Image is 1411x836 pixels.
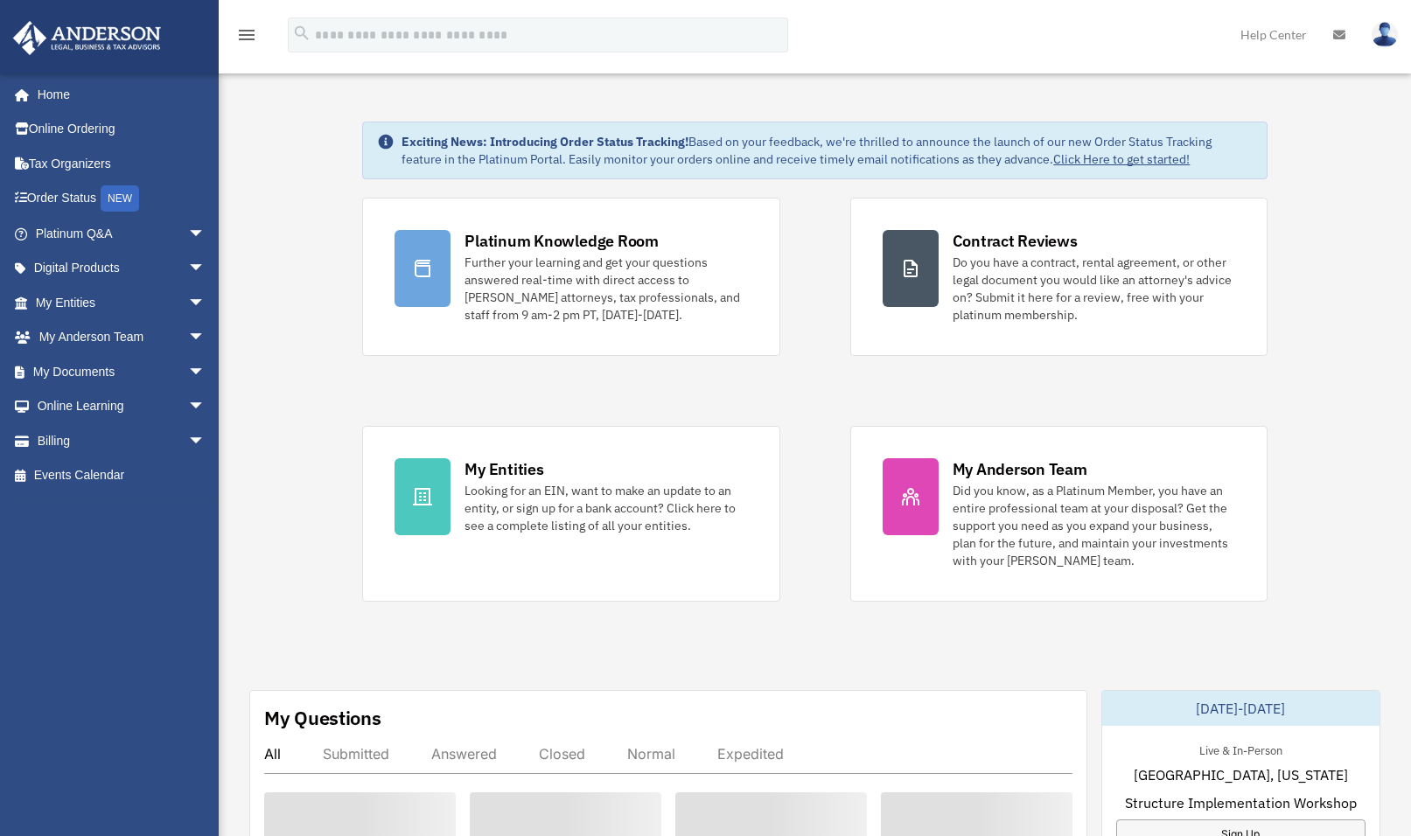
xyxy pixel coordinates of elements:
[236,31,257,45] a: menu
[465,230,659,252] div: Platinum Knowledge Room
[188,216,223,252] span: arrow_drop_down
[465,482,747,534] div: Looking for an EIN, want to make an update to an entity, or sign up for a bank account? Click her...
[188,389,223,425] span: arrow_drop_down
[953,458,1087,480] div: My Anderson Team
[188,285,223,321] span: arrow_drop_down
[12,389,232,424] a: Online Learningarrow_drop_down
[1134,764,1348,785] span: [GEOGRAPHIC_DATA], [US_STATE]
[539,745,585,763] div: Closed
[292,24,311,43] i: search
[188,320,223,356] span: arrow_drop_down
[1372,22,1398,47] img: User Pic
[402,133,1252,168] div: Based on your feedback, we're thrilled to announce the launch of our new Order Status Tracking fe...
[402,134,688,150] strong: Exciting News: Introducing Order Status Tracking!
[717,745,784,763] div: Expedited
[1102,691,1380,726] div: [DATE]-[DATE]
[12,181,232,217] a: Order StatusNEW
[850,198,1268,356] a: Contract Reviews Do you have a contract, rental agreement, or other legal document you would like...
[953,230,1078,252] div: Contract Reviews
[362,198,779,356] a: Platinum Knowledge Room Further your learning and get your questions answered real-time with dire...
[850,426,1268,602] a: My Anderson Team Did you know, as a Platinum Member, you have an entire professional team at your...
[188,251,223,287] span: arrow_drop_down
[627,745,675,763] div: Normal
[188,354,223,390] span: arrow_drop_down
[12,216,232,251] a: Platinum Q&Aarrow_drop_down
[953,254,1235,324] div: Do you have a contract, rental agreement, or other legal document you would like an attorney's ad...
[431,745,497,763] div: Answered
[264,745,281,763] div: All
[264,705,381,731] div: My Questions
[12,112,232,147] a: Online Ordering
[1053,151,1190,167] a: Click Here to get started!
[465,458,543,480] div: My Entities
[188,423,223,459] span: arrow_drop_down
[12,423,232,458] a: Billingarrow_drop_down
[236,24,257,45] i: menu
[12,285,232,320] a: My Entitiesarrow_drop_down
[12,146,232,181] a: Tax Organizers
[12,77,223,112] a: Home
[362,426,779,602] a: My Entities Looking for an EIN, want to make an update to an entity, or sign up for a bank accoun...
[1185,740,1296,758] div: Live & In-Person
[12,458,232,493] a: Events Calendar
[12,251,232,286] a: Digital Productsarrow_drop_down
[953,482,1235,569] div: Did you know, as a Platinum Member, you have an entire professional team at your disposal? Get th...
[465,254,747,324] div: Further your learning and get your questions answered real-time with direct access to [PERSON_NAM...
[323,745,389,763] div: Submitted
[12,354,232,389] a: My Documentsarrow_drop_down
[1125,792,1357,813] span: Structure Implementation Workshop
[12,320,232,355] a: My Anderson Teamarrow_drop_down
[8,21,166,55] img: Anderson Advisors Platinum Portal
[101,185,139,212] div: NEW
